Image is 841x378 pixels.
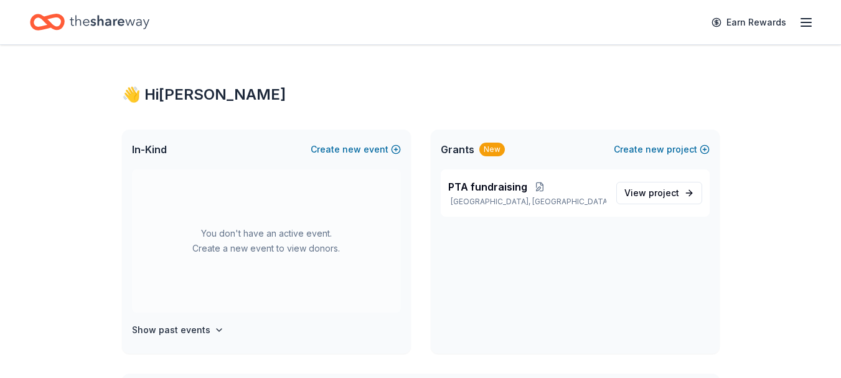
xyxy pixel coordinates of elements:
button: Createnewevent [311,142,401,157]
span: View [624,186,679,201]
span: new [342,142,361,157]
h4: Show past events [132,323,210,338]
a: Home [30,7,149,37]
span: new [646,142,664,157]
a: View project [616,182,702,204]
div: New [479,143,505,156]
div: You don't have an active event. Create a new event to view donors. [132,169,401,313]
a: Earn Rewards [704,11,794,34]
button: Createnewproject [614,142,710,157]
span: PTA fundraising [448,179,527,194]
span: In-Kind [132,142,167,157]
div: 👋 Hi [PERSON_NAME] [122,85,720,105]
button: Show past events [132,323,224,338]
span: Grants [441,142,474,157]
p: [GEOGRAPHIC_DATA], [GEOGRAPHIC_DATA] [448,197,606,207]
span: project [649,187,679,198]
